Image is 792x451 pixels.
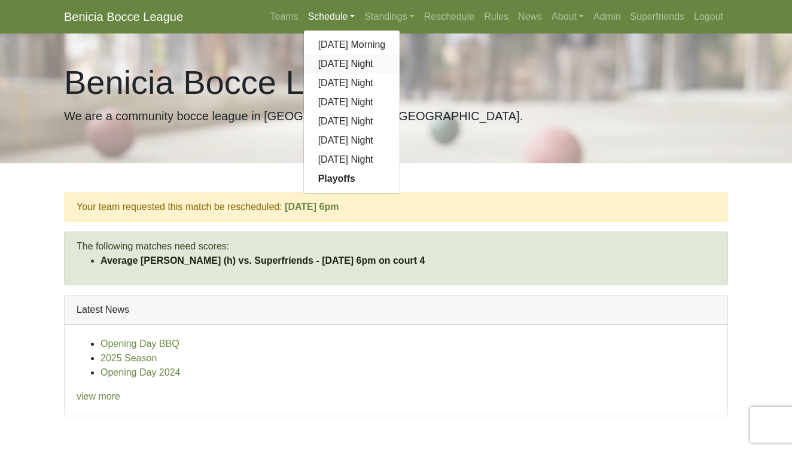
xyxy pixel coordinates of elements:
[64,5,183,29] a: Benicia Bocce League
[304,131,400,150] a: [DATE] Night
[479,5,513,29] a: Rules
[304,35,400,54] a: [DATE] Morning
[689,5,728,29] a: Logout
[304,169,400,188] a: Playoffs
[303,5,360,29] a: Schedule
[625,5,689,29] a: Superfriends
[100,339,179,349] a: Opening Day BBQ
[285,202,339,212] a: [DATE] 6pm
[304,112,400,131] a: [DATE] Night
[419,5,480,29] a: Reschedule
[304,54,400,74] a: [DATE] Night
[304,93,400,112] a: [DATE] Night
[589,5,625,29] a: Admin
[100,353,157,363] a: 2025 Season
[318,173,355,184] strong: Playoffs
[64,192,728,222] div: Your team requested this match be rescheduled:
[77,391,120,401] a: view more
[64,231,728,285] div: The following matches need scores:
[100,367,180,377] a: Opening Day 2024
[360,5,419,29] a: Standings
[547,5,589,29] a: About
[64,62,728,102] h1: Benicia Bocce League
[266,5,303,29] a: Teams
[64,107,728,125] p: We are a community bocce league in [GEOGRAPHIC_DATA], [GEOGRAPHIC_DATA].
[304,74,400,93] a: [DATE] Night
[100,255,425,266] a: Average [PERSON_NAME] (h) vs. Superfriends - [DATE] 6pm on court 4
[513,5,547,29] a: News
[304,150,400,169] a: [DATE] Night
[65,295,727,325] div: Latest News
[303,30,401,194] div: Schedule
